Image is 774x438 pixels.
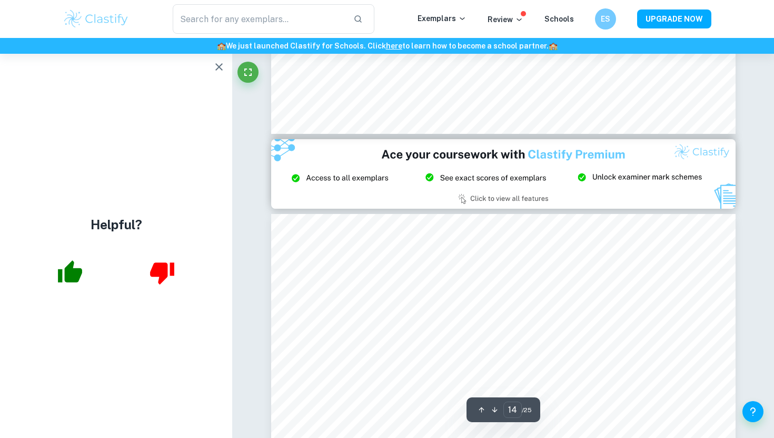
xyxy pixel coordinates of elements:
p: Exemplars [418,13,467,24]
img: Ad [271,139,736,209]
span: / 25 [522,405,532,415]
h6: We just launched Clastify for Schools. Click to learn how to become a school partner. [2,40,772,52]
input: Search for any exemplars... [173,4,345,34]
img: Clastify logo [63,8,130,30]
a: here [386,42,402,50]
button: UPGRADE NOW [637,9,711,28]
button: Help and Feedback [742,401,763,422]
h6: ES [600,13,612,25]
h4: Helpful? [91,215,142,234]
span: 🏫 [217,42,226,50]
button: ES [595,8,616,30]
p: Review [488,14,523,25]
a: Schools [544,15,574,23]
button: Fullscreen [237,62,259,83]
span: 🏫 [549,42,558,50]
